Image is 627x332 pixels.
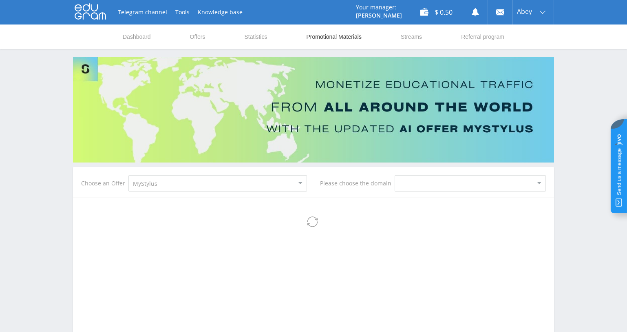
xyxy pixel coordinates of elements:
[306,25,362,49] a: Promotional Materials
[356,12,402,19] p: [PERSON_NAME]
[189,25,206,49] a: Offers
[243,25,268,49] a: Statistics
[400,25,423,49] a: Streams
[73,57,554,163] img: Banner
[356,4,402,11] p: Your manager:
[460,25,505,49] a: Referral program
[517,8,532,15] span: Abey
[81,180,128,187] div: Choose an Offer
[122,25,152,49] a: Dashboard
[320,180,395,187] div: Please choose the domain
